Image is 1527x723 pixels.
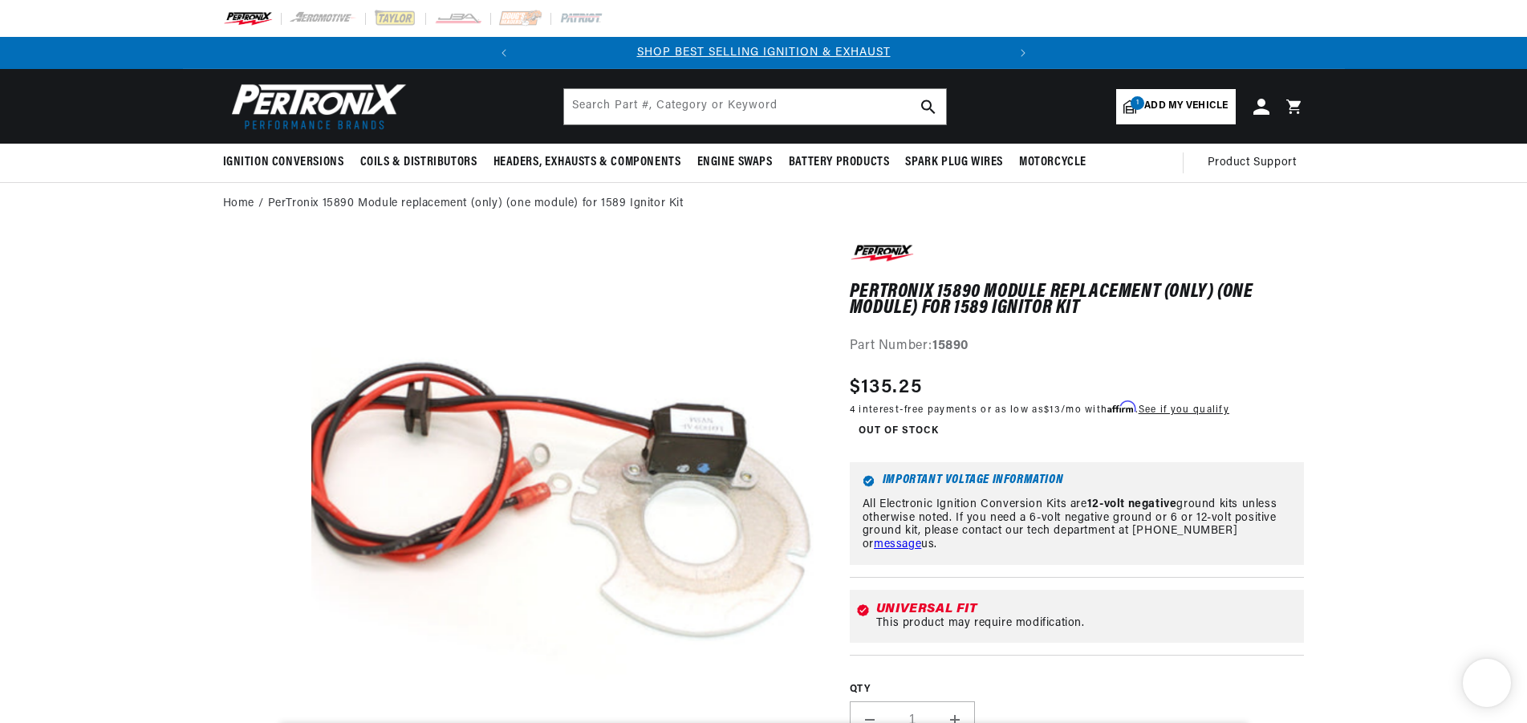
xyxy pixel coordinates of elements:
summary: Spark Plug Wires [897,144,1011,181]
summary: Engine Swaps [689,144,781,181]
h1: PerTronix 15890 Module replacement (only) (one module) for 1589 Ignitor Kit [850,284,1305,317]
span: Product Support [1208,154,1297,172]
button: search button [911,89,946,124]
nav: breadcrumbs [223,195,1305,213]
h6: Important Voltage Information [863,475,1292,487]
div: Announcement [520,44,1007,62]
summary: Product Support [1208,144,1305,182]
span: Add my vehicle [1144,99,1228,114]
button: Translation missing: en.sections.announcements.next_announcement [1007,37,1039,69]
span: Coils & Distributors [360,154,477,171]
span: Engine Swaps [697,154,773,171]
span: Affirm [1107,401,1135,413]
button: Translation missing: en.sections.announcements.previous_announcement [488,37,520,69]
input: Search Part #, Category or Keyword [564,89,946,124]
label: QTY [850,683,1305,697]
summary: Ignition Conversions [223,144,352,181]
strong: 12-volt negative [1087,498,1177,510]
a: PerTronix 15890 Module replacement (only) (one module) for 1589 Ignitor Kit [268,195,684,213]
span: $13 [1044,405,1061,415]
a: message [874,538,921,550]
slideshow-component: Translation missing: en.sections.announcements.announcement_bar [183,37,1345,69]
p: All Electronic Ignition Conversion Kits are ground kits unless otherwise noted. If you need a 6-v... [863,498,1292,552]
span: $135.25 [850,373,922,402]
span: Out of Stock [850,421,948,441]
div: Part Number: [850,336,1305,357]
a: Home [223,195,254,213]
summary: Battery Products [781,144,898,181]
span: Motorcycle [1019,154,1086,171]
span: Headers, Exhausts & Components [493,154,681,171]
span: Battery Products [789,154,890,171]
div: Universal Fit [876,603,1298,615]
img: Pertronix [223,79,408,134]
span: Ignition Conversions [223,154,344,171]
summary: Coils & Distributors [352,144,485,181]
strong: 15890 [932,339,969,352]
summary: Motorcycle [1011,144,1094,181]
div: 1 of 2 [520,44,1007,62]
span: Spark Plug Wires [905,154,1003,171]
a: SHOP BEST SELLING IGNITION & EXHAUST [637,47,891,59]
summary: Headers, Exhausts & Components [485,144,689,181]
div: This product may require modification. [876,617,1298,630]
a: 1Add my vehicle [1116,89,1235,124]
a: See if you qualify - Learn more about Affirm Financing (opens in modal) [1139,405,1229,415]
span: 1 [1131,96,1144,110]
p: 4 interest-free payments or as low as /mo with . [850,402,1229,417]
